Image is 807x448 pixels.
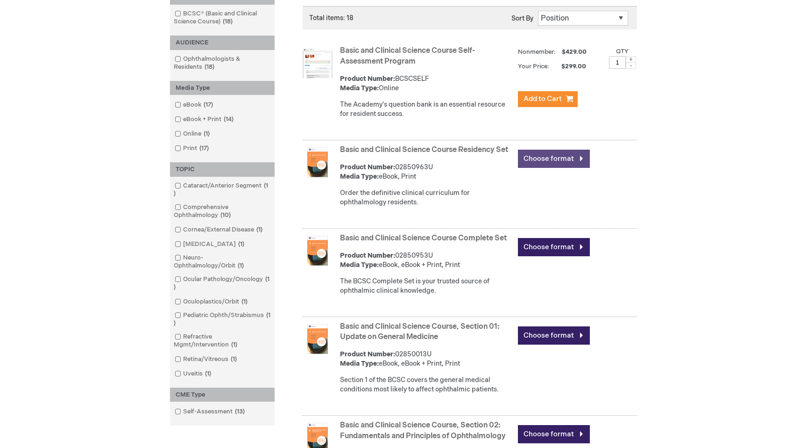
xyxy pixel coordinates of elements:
[229,341,240,348] span: 1
[340,261,379,269] strong: Media Type:
[340,46,475,66] a: Basic and Clinical Science Course Self-Assessment Program
[233,408,247,415] span: 13
[340,188,513,207] div: Order the definitive clinical curriculum for ophthalmology residents.
[218,211,233,219] span: 10
[172,369,215,378] a: Uveitis1
[172,253,272,270] a: Neuro-Ophthalmology/Orbit1
[340,163,513,181] div: 02850963U eBook, Print
[518,63,549,70] strong: Your Price:
[172,203,272,220] a: Comprehensive Ophthalmology10
[518,150,590,168] a: Choose format
[170,388,275,402] div: CME Type
[518,425,590,443] a: Choose format
[560,48,588,56] span: $429.00
[172,275,272,292] a: Ocular Pathology/Oncology1
[221,116,236,123] span: 14
[201,130,212,137] span: 1
[340,74,513,93] div: BCSCSELF Online
[340,421,506,441] a: Basic and Clinical Science Course, Section 02: Fundamentals and Principles of Ophthalmology
[518,46,556,58] strong: Nonmember:
[340,234,507,243] a: Basic and Clinical Science Course Complete Set
[172,297,251,306] a: Oculoplastics/Orbit1
[340,350,395,358] strong: Product Number:
[551,63,588,70] span: $299.00
[524,94,562,103] span: Add to Cart
[202,63,217,71] span: 18
[254,226,265,233] span: 1
[170,81,275,95] div: Media Type
[518,91,578,107] button: Add to Cart
[609,56,626,69] input: Qty
[303,324,333,354] img: Basic and Clinical Science Course, Section 01: Update on General Medicine
[340,251,513,270] div: 02850953U eBook, eBook + Print, Print
[228,355,239,363] span: 1
[174,182,268,197] span: 1
[303,236,333,266] img: Basic and Clinical Science Course Complete Set
[511,14,533,22] label: Sort By
[340,360,379,368] strong: Media Type:
[172,130,213,138] a: Online1
[518,238,590,256] a: Choose format
[172,355,241,364] a: Retina/Vitreous1
[340,376,513,394] div: Section 1 of the BCSC covers the general medical conditions most likely to affect ophthalmic pati...
[174,275,269,291] span: 1
[174,311,270,327] span: 1
[340,252,395,260] strong: Product Number:
[172,407,248,416] a: Self-Assessment13
[172,311,272,328] a: Pediatric Ophth/Strabismus1
[172,181,272,198] a: Cataract/Anterior Segment1
[340,145,508,154] a: Basic and Clinical Science Course Residency Set
[172,9,272,26] a: BCSC® (Basic and Clinical Science Course)18
[220,18,235,25] span: 18
[340,100,513,119] div: The Academy's question bank is an essential resource for resident success.
[309,14,354,22] span: Total items: 18
[172,144,212,153] a: Print17
[616,48,629,55] label: Qty
[340,350,513,369] div: 02850013U eBook, eBook + Print, Print
[170,36,275,50] div: AUDIENCE
[303,147,333,177] img: Basic and Clinical Science Course Residency Set
[172,240,248,249] a: [MEDICAL_DATA]1
[172,115,237,124] a: eBook + Print14
[236,240,247,248] span: 1
[239,298,250,305] span: 1
[201,101,215,108] span: 17
[203,370,213,377] span: 1
[172,101,217,109] a: eBook17
[340,322,499,342] a: Basic and Clinical Science Course, Section 01: Update on General Medicine
[172,332,272,349] a: Refractive Mgmt/Intervention1
[340,277,513,296] div: The BCSC Complete Set is your trusted source of ophthalmic clinical knowledge.
[197,145,211,152] span: 17
[303,48,333,78] img: Basic and Clinical Science Course Self-Assessment Program
[340,84,379,92] strong: Media Type:
[340,75,395,83] strong: Product Number:
[340,173,379,181] strong: Media Type:
[340,163,395,171] strong: Product Number:
[170,162,275,177] div: TOPIC
[235,262,246,269] span: 1
[518,326,590,345] a: Choose format
[172,55,272,72] a: Ophthalmologists & Residents18
[172,225,266,234] a: Cornea/External Disease1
